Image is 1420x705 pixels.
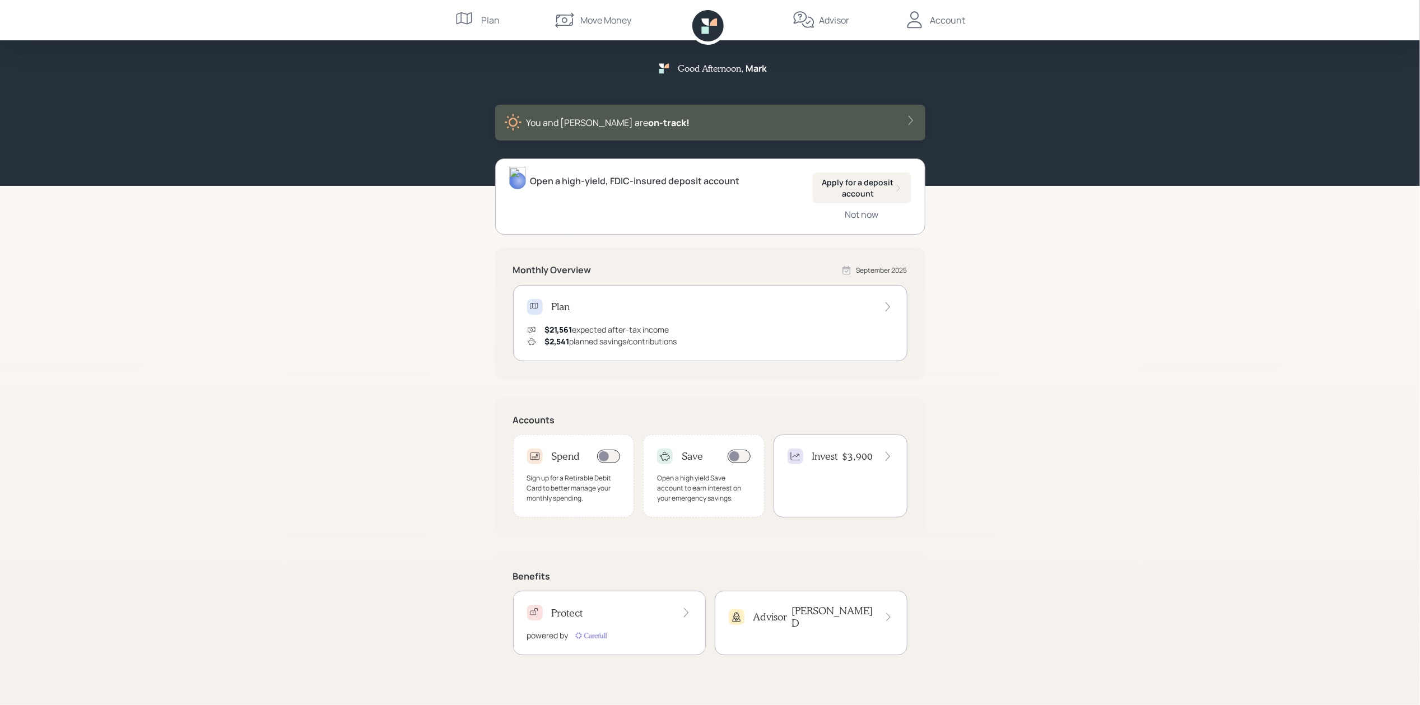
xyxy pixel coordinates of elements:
span: $2,541 [545,336,570,347]
div: Open a high-yield, FDIC-insured deposit account [530,174,740,188]
div: Not now [845,208,879,221]
div: Open a high yield Save account to earn interest on your emergency savings. [657,473,751,503]
h4: Protect [552,607,583,619]
div: Account [930,13,966,27]
img: sunny-XHVQM73Q.digested.png [504,114,522,132]
span: $21,561 [545,324,572,335]
div: planned savings/contributions [545,335,677,347]
h5: Benefits [513,571,907,582]
div: September 2025 [856,265,907,276]
h5: Monthly Overview [513,265,592,276]
div: Apply for a deposit account [822,177,902,199]
h4: $3,900 [842,450,873,463]
div: Plan [482,13,500,27]
h4: Invest [812,450,838,463]
button: Apply for a deposit account [813,172,911,203]
h4: Spend [552,450,580,463]
div: Sign up for a Retirable Debit Card to better manage your monthly spending. [527,473,621,503]
span: on‑track! [649,116,690,129]
h4: Save [682,450,703,463]
h4: Advisor [753,611,788,623]
img: james-distasi-headshot.png [509,167,526,189]
div: Move Money [580,13,631,27]
h5: Mark [746,63,767,74]
div: Advisor [820,13,850,27]
h4: [PERSON_NAME] D [792,605,874,629]
div: powered by [527,629,569,641]
h4: Plan [552,301,570,313]
div: You and [PERSON_NAME] are [527,116,690,129]
h5: Good Afternoon , [678,63,743,73]
img: carefull-M2HCGCDH.digested.png [573,630,609,641]
div: expected after-tax income [545,324,669,335]
h5: Accounts [513,415,907,426]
